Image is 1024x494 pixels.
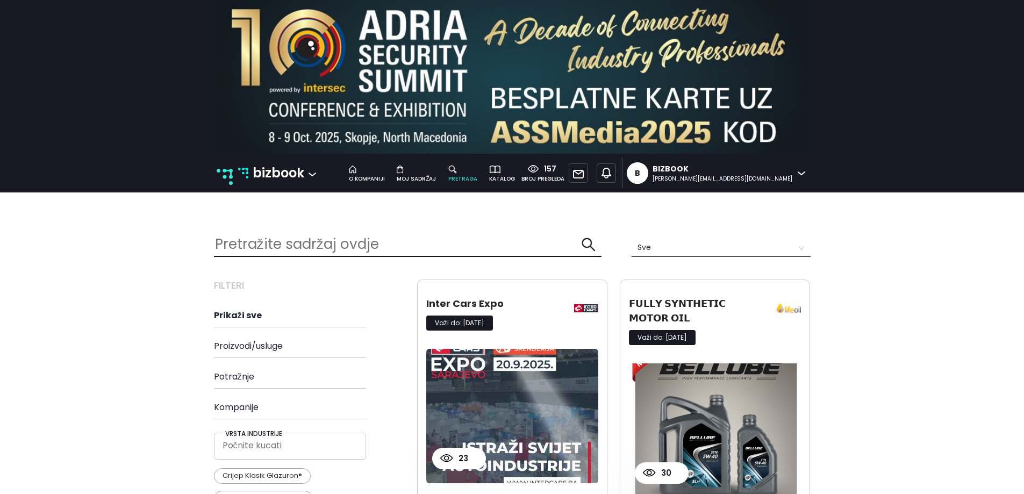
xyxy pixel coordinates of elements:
div: pretraga [448,175,477,183]
p: Važi do: [DATE] [629,330,696,345]
img: product card [426,349,599,483]
h3: Filteri [214,280,405,291]
div: [PERSON_NAME][EMAIL_ADDRESS][DOMAIN_NAME] [653,175,792,183]
h4: Proizvodi/usluge [214,341,405,351]
p: 23 [453,452,468,465]
div: o kompaniji [349,175,385,183]
div: , [592,158,622,188]
h3: 𝗙𝗨𝗟𝗟𝗬 𝗦𝗬𝗡𝗧𝗛𝗘𝗧𝗜𝗖 𝗠𝗢𝗧𝗢𝗥 𝗢𝗜𝗟 [629,296,767,325]
a: bizbook [238,163,305,183]
img: bizbook [238,168,249,178]
img: view count [440,454,453,462]
p: 30 [656,467,671,479]
span: Sve [638,239,805,256]
div: B [635,162,640,184]
span: search [581,237,596,252]
a: katalog [484,163,521,183]
div: broj pregleda [521,175,564,183]
a: moj sadržaj [391,163,442,183]
p: bizbook [253,163,304,183]
h4: Prikaži sve [214,310,405,320]
h4: Potražnje [214,371,405,382]
img: new [217,169,233,185]
h5: Vrsta industrije [223,430,284,438]
input: Pretražite sadržaj ovdje [214,233,582,256]
div: 157 [539,163,556,175]
div: katalog [489,175,515,183]
div: Bizbook [653,163,792,175]
div: moj sadržaj [397,175,436,183]
h4: Kompanije [214,402,405,412]
a: pretraga [443,163,484,183]
img: view count [643,469,656,477]
a: o kompaniji [343,163,391,183]
p: Važi do: [DATE] [426,316,493,331]
h3: Inter Cars Expo [426,296,564,311]
p: Crijep Klasik Glazuron® [214,468,311,483]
